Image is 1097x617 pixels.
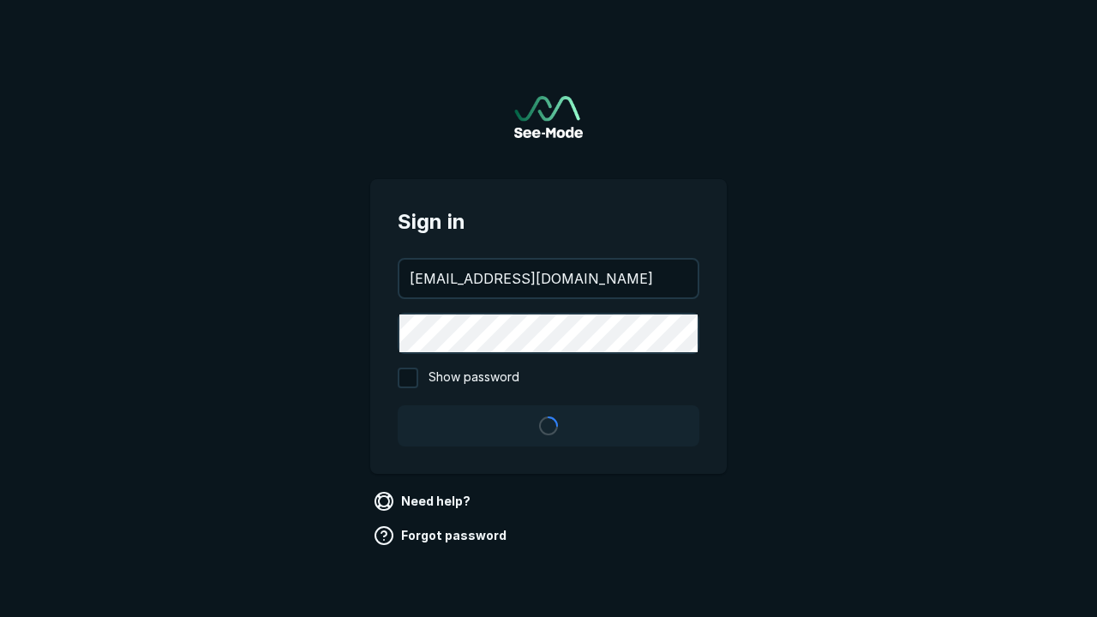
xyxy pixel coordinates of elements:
span: Show password [429,368,519,388]
input: your@email.com [399,260,698,297]
a: Need help? [370,488,477,515]
a: Forgot password [370,522,513,549]
a: Go to sign in [514,96,583,138]
span: Sign in [398,207,699,237]
img: See-Mode Logo [514,96,583,138]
